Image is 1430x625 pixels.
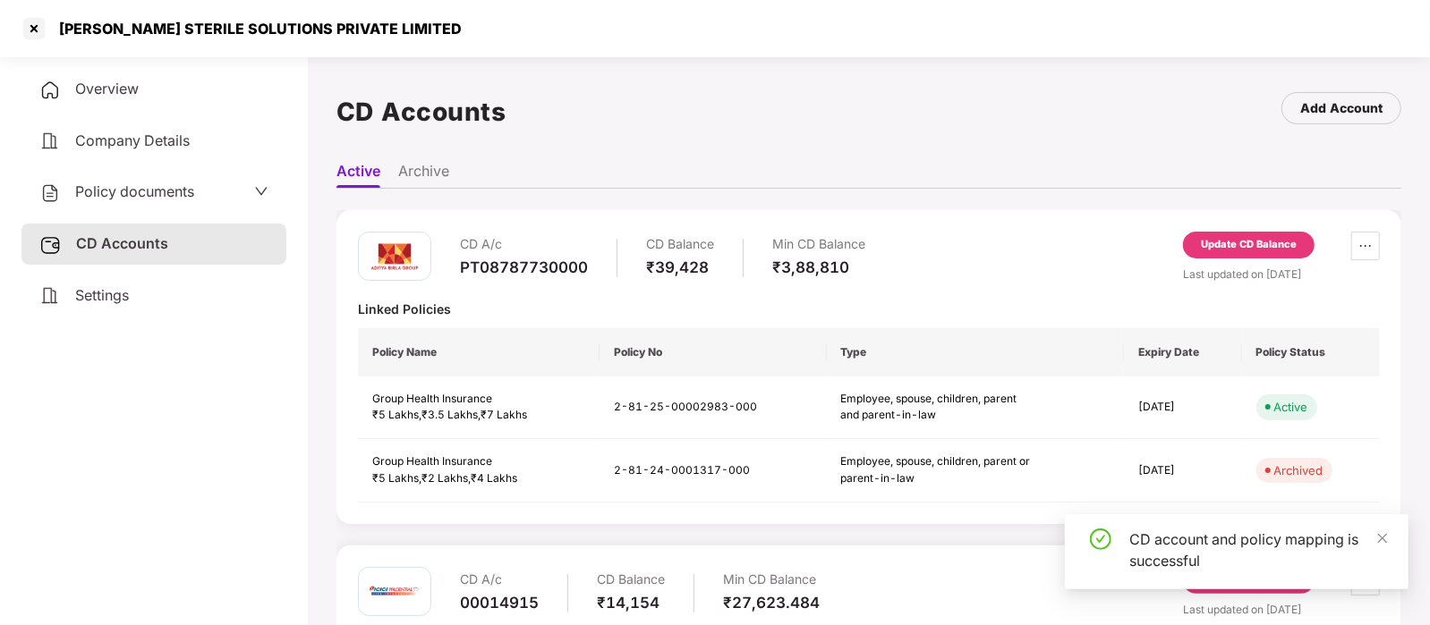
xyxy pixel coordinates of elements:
[1300,98,1383,118] div: Add Account
[421,471,471,485] span: ₹2 Lakhs ,
[723,593,820,612] div: ₹27,623.484
[600,328,826,376] th: Policy No
[75,80,139,97] span: Overview
[481,408,527,421] span: ₹7 Lakhs
[1129,528,1387,571] div: CD account and policy mapping is successful
[646,232,714,258] div: CD Balance
[1274,398,1308,416] div: Active
[1274,461,1324,479] div: Archived
[1124,328,1242,376] th: Expiry Date
[460,258,588,277] div: PT08787730000
[1242,328,1380,376] th: Policy Status
[772,258,865,277] div: ₹3,88,810
[460,232,588,258] div: CD A/c
[1201,237,1297,253] div: Update CD Balance
[421,408,481,421] span: ₹3.5 Lakhs ,
[460,567,539,593] div: CD A/c
[372,471,421,485] span: ₹5 Lakhs ,
[1090,528,1111,550] span: check-circle
[39,80,61,101] img: svg+xml;base64,PHN2ZyB4bWxucz0iaHR0cDovL3d3dy53My5vcmcvMjAwMC9zdmciIHdpZHRoPSIyNCIgaGVpZ2h0PSIyNC...
[597,593,665,612] div: ₹14,154
[39,285,61,307] img: svg+xml;base64,PHN2ZyB4bWxucz0iaHR0cDovL3d3dy53My5vcmcvMjAwMC9zdmciIHdpZHRoPSIyNCIgaGVpZ2h0PSIyNC...
[372,408,421,421] span: ₹5 Lakhs ,
[597,567,665,593] div: CD Balance
[841,391,1038,425] div: Employee, spouse, children, parent and parent-in-law
[76,234,168,252] span: CD Accounts
[1124,439,1242,503] td: [DATE]
[39,182,61,204] img: svg+xml;base64,PHN2ZyB4bWxucz0iaHR0cDovL3d3dy53My5vcmcvMjAwMC9zdmciIHdpZHRoPSIyNCIgaGVpZ2h0PSIyNC...
[75,286,129,304] span: Settings
[600,376,826,440] td: 2-81-25-00002983-000
[336,162,380,188] li: Active
[372,453,585,470] div: Group Health Insurance
[75,182,194,200] span: Policy documents
[646,258,714,277] div: ₹39,428
[39,131,61,152] img: svg+xml;base64,PHN2ZyB4bWxucz0iaHR0cDovL3d3dy53My5vcmcvMjAwMC9zdmciIHdpZHRoPSIyNCIgaGVpZ2h0PSIyNC...
[1124,376,1242,440] td: [DATE]
[398,162,449,188] li: Archive
[358,328,600,376] th: Policy Name
[254,184,268,198] span: down
[1351,232,1380,260] button: ellipsis
[75,131,190,149] span: Company Details
[372,391,585,408] div: Group Health Insurance
[1376,532,1389,545] span: close
[1352,239,1379,253] span: ellipsis
[336,92,506,131] h1: CD Accounts
[772,232,865,258] div: Min CD Balance
[723,567,820,593] div: Min CD Balance
[841,453,1038,487] div: Employee, spouse, children, parent or parent-in-law
[1183,601,1380,618] div: Last updated on [DATE]
[368,230,421,283] img: aditya.png
[358,300,1380,317] div: Linked Policies
[368,564,421,618] img: iciciprud.png
[1183,266,1380,283] div: Last updated on [DATE]
[460,593,539,612] div: 00014915
[48,20,462,38] div: [PERSON_NAME] STERILE SOLUTIONS PRIVATE LIMITED
[471,471,517,485] span: ₹4 Lakhs
[39,234,62,256] img: svg+xml;base64,PHN2ZyB3aWR0aD0iMjUiIGhlaWdodD0iMjQiIHZpZXdCb3g9IjAgMCAyNSAyNCIgZmlsbD0ibm9uZSIgeG...
[600,439,826,503] td: 2-81-24-0001317-000
[827,328,1124,376] th: Type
